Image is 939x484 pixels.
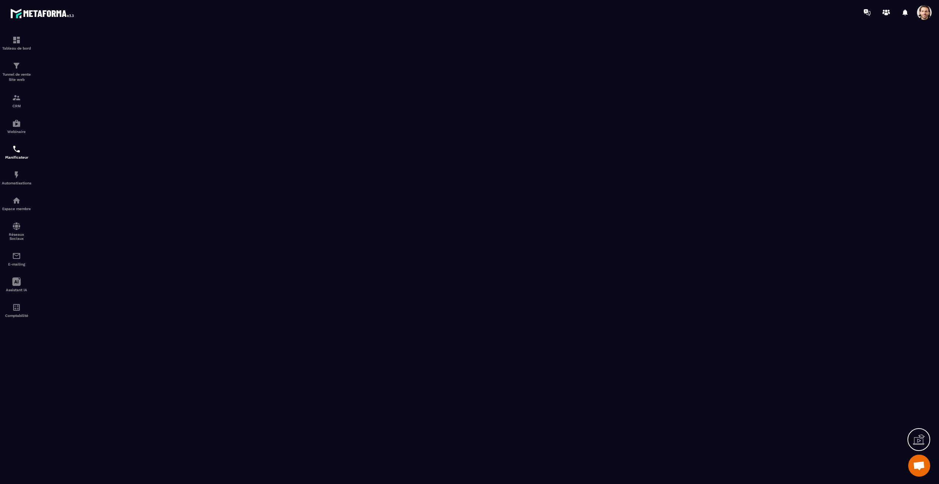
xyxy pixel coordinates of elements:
a: accountantaccountantComptabilité [2,297,31,323]
p: CRM [2,104,31,108]
a: automationsautomationsAutomatisations [2,165,31,191]
img: scheduler [12,145,21,153]
a: formationformationCRM [2,88,31,113]
p: E-mailing [2,262,31,266]
a: social-networksocial-networkRéseaux Sociaux [2,216,31,246]
img: formation [12,36,21,44]
img: automations [12,170,21,179]
p: Webinaire [2,130,31,134]
img: formation [12,93,21,102]
img: email [12,252,21,260]
a: formationformationTableau de bord [2,30,31,56]
img: accountant [12,303,21,312]
a: formationformationTunnel de vente Site web [2,56,31,88]
p: Assistant IA [2,288,31,292]
div: Open chat [908,455,930,477]
p: Planificateur [2,155,31,159]
a: automationsautomationsWebinaire [2,113,31,139]
a: automationsautomationsEspace membre [2,191,31,216]
img: formation [12,61,21,70]
a: Assistant IA [2,272,31,297]
a: emailemailE-mailing [2,246,31,272]
a: schedulerschedulerPlanificateur [2,139,31,165]
img: automations [12,119,21,128]
p: Espace membre [2,207,31,211]
img: logo [10,7,76,20]
img: social-network [12,222,21,231]
p: Tunnel de vente Site web [2,72,31,82]
p: Tableau de bord [2,46,31,50]
p: Réseaux Sociaux [2,232,31,241]
img: automations [12,196,21,205]
p: Comptabilité [2,314,31,318]
p: Automatisations [2,181,31,185]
